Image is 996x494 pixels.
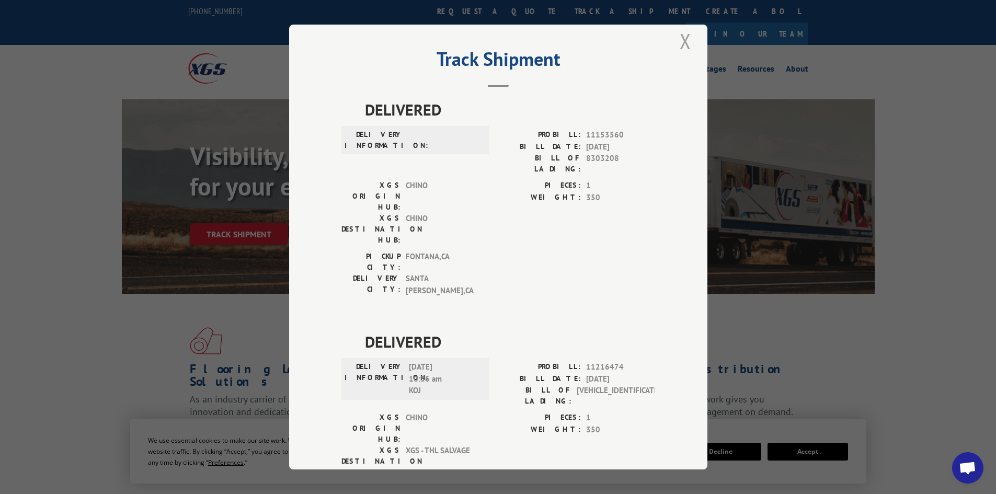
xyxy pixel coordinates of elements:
[341,273,400,296] label: DELIVERY CITY:
[577,385,655,407] span: [VEHICLE_IDENTIFICATION_NUMBER]
[498,373,581,385] label: BILL DATE:
[586,153,655,175] span: 8303208
[365,98,655,121] span: DELIVERED
[365,330,655,353] span: DELIVERED
[586,141,655,153] span: [DATE]
[586,424,655,436] span: 350
[677,27,694,55] button: Close modal
[498,424,581,436] label: WEIGHT:
[406,445,476,478] span: XGS - THL SALVAGE
[345,361,404,397] label: DELIVERY INFORMATION:
[341,213,400,246] label: XGS DESTINATION HUB:
[498,412,581,424] label: PIECES:
[406,251,476,273] span: FONTANA , CA
[341,445,400,478] label: XGS DESTINATION HUB:
[586,192,655,204] span: 350
[586,412,655,424] span: 1
[586,129,655,141] span: 11153560
[406,412,476,445] span: CHINO
[586,373,655,385] span: [DATE]
[341,180,400,213] label: XGS ORIGIN HUB:
[406,180,476,213] span: CHINO
[498,141,581,153] label: BILL DATE:
[952,452,983,484] a: Open chat
[345,129,404,151] label: DELIVERY INFORMATION:
[498,180,581,192] label: PIECES:
[341,412,400,445] label: XGS ORIGIN HUB:
[341,52,655,72] h2: Track Shipment
[498,192,581,204] label: WEIGHT:
[409,361,479,397] span: [DATE] 10:36 am KOJ
[586,180,655,192] span: 1
[406,213,476,246] span: CHINO
[498,129,581,141] label: PROBILL:
[498,361,581,373] label: PROBILL:
[498,153,581,175] label: BILL OF LADING:
[406,273,476,296] span: SANTA [PERSON_NAME] , CA
[586,361,655,373] span: 11216474
[498,385,571,407] label: BILL OF LADING:
[341,251,400,273] label: PICKUP CITY:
